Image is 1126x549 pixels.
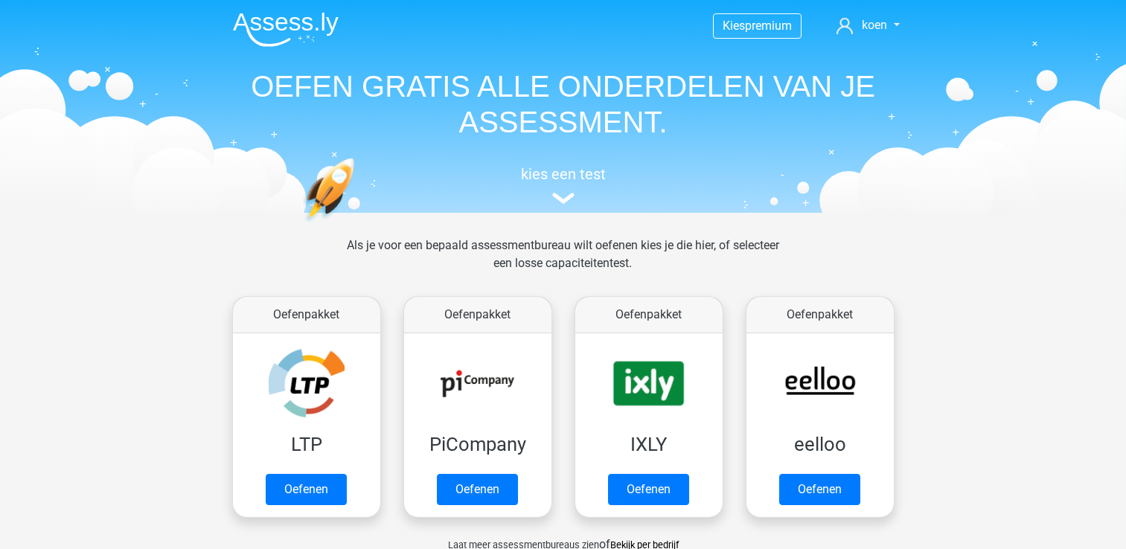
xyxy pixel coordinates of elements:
[335,237,791,290] div: Als je voor een bepaald assessmentbureau wilt oefenen kies je die hier, of selecteer een losse ca...
[723,19,745,33] span: Kies
[266,474,347,505] a: Oefenen
[221,68,906,140] h1: OEFEN GRATIS ALLE ONDERDELEN VAN JE ASSESSMENT.
[831,16,905,34] a: koen
[233,12,339,47] img: Assessly
[221,165,906,183] h5: kies een test
[745,19,792,33] span: premium
[862,18,887,32] span: koen
[779,474,860,505] a: Oefenen
[608,474,689,505] a: Oefenen
[437,474,518,505] a: Oefenen
[714,16,801,36] a: Kiespremium
[552,193,575,204] img: assessment
[221,165,906,205] a: kies een test
[303,158,412,292] img: oefenen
